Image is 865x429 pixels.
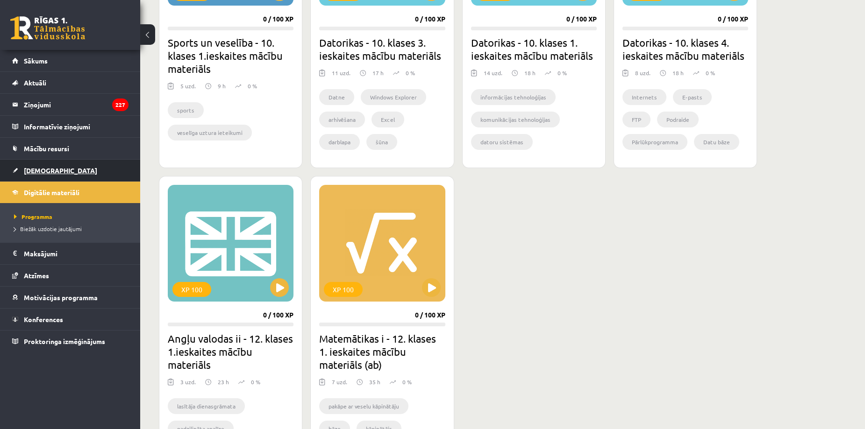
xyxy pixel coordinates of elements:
[24,166,97,175] span: [DEMOGRAPHIC_DATA]
[24,144,69,153] span: Mācību resursi
[112,98,129,111] i: 227
[24,293,98,302] span: Motivācijas programma
[180,82,196,96] div: 5 uzd.
[14,225,131,233] a: Biežāk uzdotie jautājumi
[248,82,257,90] p: 0 %
[12,94,129,115] a: Ziņojumi227
[484,69,502,83] div: 14 uzd.
[558,69,567,77] p: 0 %
[319,398,408,414] li: pakāpe ar veselu kāpinātāju
[168,332,293,371] h2: Angļu valodas ii - 12. klases 1.ieskaites mācību materiāls
[12,182,129,203] a: Digitālie materiāli
[168,398,245,414] li: lasītāja dienasgrāmata
[168,36,293,75] h2: Sports un veselība - 10. klases 1.ieskaites mācību materiāls
[12,287,129,308] a: Motivācijas programma
[635,69,651,83] div: 8 uzd.
[471,134,533,150] li: datoru sistēmas
[706,69,715,77] p: 0 %
[172,282,211,297] div: XP 100
[324,282,363,297] div: XP 100
[168,125,252,141] li: veselīga uztura ieteikumi
[24,271,49,280] span: Atzīmes
[12,243,129,264] a: Maksājumi
[402,378,412,386] p: 0 %
[14,212,131,221] a: Programma
[406,69,415,77] p: 0 %
[673,89,712,105] li: E-pasts
[12,116,129,137] a: Informatīvie ziņojumi
[319,332,445,371] h2: Matemātikas i - 12. klases 1. ieskaites mācību materiāls (ab)
[24,78,46,87] span: Aktuāli
[218,82,226,90] p: 9 h
[332,378,347,392] div: 7 uzd.
[369,378,380,386] p: 35 h
[218,378,229,386] p: 23 h
[319,36,445,62] h2: Datorikas - 10. klases 3. ieskaites mācību materiāls
[319,112,365,127] li: arhivēšana
[622,36,748,62] h2: Datorikas - 10. klases 4. ieskaites mācību materiāls
[24,337,105,345] span: Proktoringa izmēģinājums
[180,378,196,392] div: 3 uzd.
[24,94,129,115] legend: Ziņojumi
[12,138,129,159] a: Mācību resursi
[24,116,129,137] legend: Informatīvie ziņojumi
[361,89,426,105] li: Windows Explorer
[672,69,684,77] p: 18 h
[372,112,404,127] li: Excel
[251,378,260,386] p: 0 %
[471,112,560,127] li: komunikācijas tehnoloģijas
[524,69,536,77] p: 18 h
[24,56,48,65] span: Sākums
[24,315,63,324] span: Konferences
[622,89,666,105] li: Internets
[12,309,129,330] a: Konferences
[24,188,79,197] span: Digitālie materiāli
[14,225,82,232] span: Biežāk uzdotie jautājumi
[168,102,204,118] li: sports
[471,36,597,62] h2: Datorikas - 10. klases 1. ieskaites mācību materiāls
[622,112,651,127] li: FTP
[657,112,699,127] li: Podraide
[24,243,129,264] legend: Maksājumi
[694,134,739,150] li: Datu bāze
[12,331,129,352] a: Proktoringa izmēģinājums
[12,265,129,286] a: Atzīmes
[332,69,350,83] div: 11 uzd.
[471,89,556,105] li: informācijas tehnoloģijas
[372,69,384,77] p: 17 h
[622,134,687,150] li: Pārlūkprogramma
[12,50,129,71] a: Sākums
[14,213,52,220] span: Programma
[12,72,129,93] a: Aktuāli
[12,160,129,181] a: [DEMOGRAPHIC_DATA]
[10,16,85,40] a: Rīgas 1. Tālmācības vidusskola
[319,89,354,105] li: Datne
[366,134,397,150] li: šūna
[319,134,360,150] li: darblapa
